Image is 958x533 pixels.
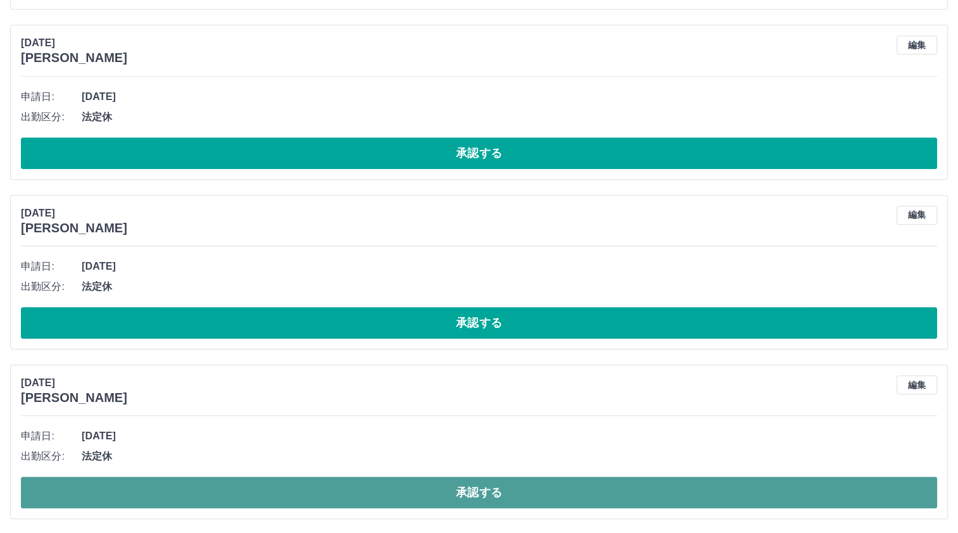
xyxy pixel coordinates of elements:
p: [DATE] [21,206,127,221]
p: [DATE] [21,375,127,391]
span: [DATE] [82,429,937,444]
span: 申請日: [21,429,82,444]
span: [DATE] [82,259,937,274]
button: 編集 [897,206,937,225]
button: 編集 [897,35,937,54]
button: 承認する [21,477,937,508]
button: 編集 [897,375,937,394]
span: 法定休 [82,279,937,294]
h3: [PERSON_NAME] [21,51,127,65]
span: 出勤区分: [21,110,82,125]
span: 申請日: [21,259,82,274]
span: 出勤区分: [21,279,82,294]
h3: [PERSON_NAME] [21,391,127,405]
h3: [PERSON_NAME] [21,221,127,235]
button: 承認する [21,137,937,169]
span: 申請日: [21,89,82,104]
span: 出勤区分: [21,449,82,464]
button: 承認する [21,307,937,339]
span: 法定休 [82,449,937,464]
p: [DATE] [21,35,127,51]
span: [DATE] [82,89,937,104]
span: 法定休 [82,110,937,125]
